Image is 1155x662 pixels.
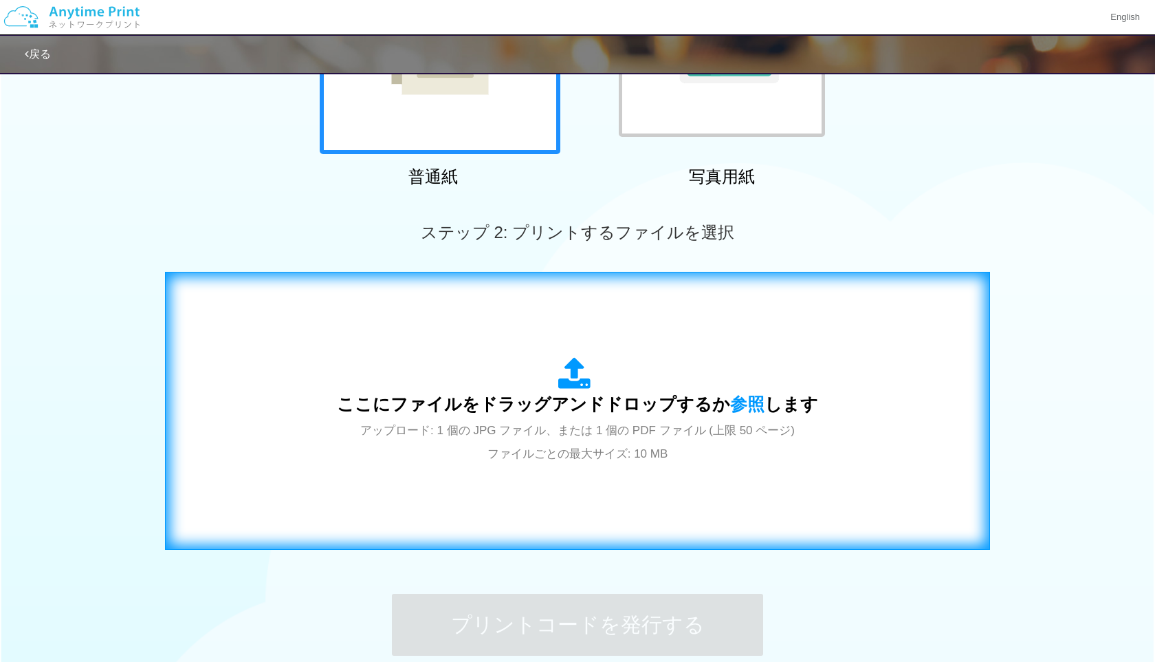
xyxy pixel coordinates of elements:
h2: 普通紙 [313,168,553,186]
h2: 写真用紙 [602,168,842,186]
span: ステップ 2: プリントするファイルを選択 [421,223,734,242]
span: ここにファイルをドラッグアンドドロップするか します [337,394,818,414]
span: アップロード: 1 個の JPG ファイル、または 1 個の PDF ファイル (上限 50 ページ) ファイルごとの最大サイズ: 10 MB [360,424,795,460]
button: プリントコードを発行する [392,594,763,656]
span: 参照 [730,394,764,414]
a: 戻る [25,48,51,60]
